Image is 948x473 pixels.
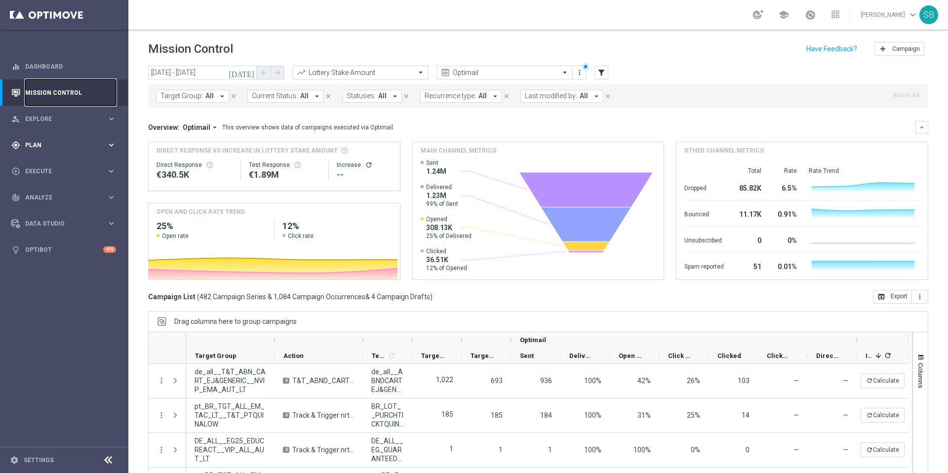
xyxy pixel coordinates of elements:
[603,91,612,102] button: close
[861,373,905,388] button: refreshCalculate
[24,457,54,463] a: Settings
[525,92,577,100] span: Last modified by:
[773,232,797,247] div: 0%
[11,220,117,228] div: Data Studio keyboard_arrow_right
[478,92,487,100] span: All
[420,90,502,103] button: Recurrence type: All arrow_drop_down
[157,376,166,385] i: more_vert
[25,221,107,227] span: Data Studio
[371,402,404,429] span: BR_LOT__PURCHTICKTQUINALOW2__ALL_EMA_T&T_LT
[746,446,750,454] span: 0
[684,205,724,221] div: Bounced
[520,90,603,103] button: Last modified by: All arrow_drop_down
[520,336,546,344] span: Optimail
[337,169,392,181] div: --
[576,69,584,77] i: more_vert
[157,411,166,420] button: more_vert
[684,258,724,274] div: Spam reported
[637,411,651,419] span: Open Rate = Opened / Delivered
[861,442,905,457] button: refreshCalculate
[11,236,116,263] div: Optibot
[633,446,651,454] span: Open Rate = Opened / Delivered
[149,433,186,468] div: Press SPACE to select this row.
[107,219,116,228] i: keyboard_arrow_right
[25,142,107,148] span: Plan
[160,92,203,100] span: Target Group:
[915,121,928,134] button: keyboard_arrow_down
[11,141,20,150] i: gps_fixed
[773,167,797,175] div: Rate
[11,53,116,79] div: Dashboard
[313,92,321,101] i: arrow_drop_down
[391,92,399,101] i: arrow_drop_down
[337,161,392,169] div: Increase
[283,352,304,359] span: Action
[371,367,404,394] span: de_all__ABNDCARTEJ&GEN__NVIP_EMA_T&T_MIX
[919,5,938,24] div: SB
[11,194,117,201] button: track_changes Analyze keyboard_arrow_right
[11,141,117,149] button: gps_fixed Plan keyboard_arrow_right
[11,115,20,123] i: person_search
[25,195,107,200] span: Analyze
[25,236,103,263] a: Optibot
[292,411,355,420] span: Track & Trigger nrt_purchased_tickets
[843,411,848,419] span: —
[877,293,885,301] i: open_in_browser
[11,115,117,123] div: person_search Explore keyboard_arrow_right
[584,377,601,385] span: Delivery Rate = Delivered / Sent
[11,167,117,175] button: play_circle_outline Execute keyboard_arrow_right
[491,377,503,385] span: 693
[180,123,222,132] button: Optimail arrow_drop_down
[282,220,392,232] h2: 12%
[230,93,237,100] i: close
[809,167,920,175] div: Rate Trend
[426,200,458,208] span: 99% of Sent
[503,93,510,100] i: close
[491,411,503,419] span: 185
[342,90,402,103] button: Statuses: All arrow_drop_down
[816,352,840,359] span: Direct Response - Total KPI
[292,376,355,385] span: T&T_ABND_CART_TEST
[149,398,186,433] div: Press SPACE to select this row.
[773,258,797,274] div: 0.01%
[271,66,284,79] button: arrow_forward
[421,352,445,359] span: Targeted Customers
[619,352,642,359] span: Open Rate
[148,66,257,79] input: Select date range
[11,62,20,71] i: equalizer
[491,92,500,101] i: arrow_drop_down
[918,124,925,131] i: keyboard_arrow_down
[157,207,245,216] h4: OPEN AND CLICK RATE TREND
[157,220,266,232] h2: 25%
[229,68,255,77] i: [DATE]
[25,116,107,122] span: Explore
[156,90,229,103] button: Target Group: All arrow_drop_down
[767,352,790,359] span: Clicked & Responded
[186,364,908,398] div: Press SPACE to select this row.
[157,169,233,181] div: €340,501
[292,445,355,454] span: Track & Trigger nrt_purchased_tickets
[257,66,271,79] button: arrow_back
[597,68,606,77] i: filter_alt
[575,67,585,79] button: more_vert
[107,193,116,202] i: keyboard_arrow_right
[107,114,116,123] i: keyboard_arrow_right
[183,123,210,132] span: Optimail
[684,179,724,195] div: Dropped
[843,446,848,454] span: —
[916,293,924,301] i: more_vert
[249,169,320,181] div: €1,892,871
[908,9,918,20] span: keyboard_arrow_down
[227,66,257,80] button: [DATE]
[186,398,908,433] div: Press SPACE to select this row.
[403,93,410,100] i: close
[186,433,908,468] div: Press SPACE to select this row.
[11,79,116,106] div: Mission Control
[157,445,166,454] button: more_vert
[882,350,892,361] span: Calculate column
[426,167,446,176] span: 1.24M
[300,92,309,100] span: All
[195,367,266,394] span: de_all__T&T_ABN_CART_EJ&GENERIC__NVIP_EMA_AUT_LT
[441,410,453,419] label: 185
